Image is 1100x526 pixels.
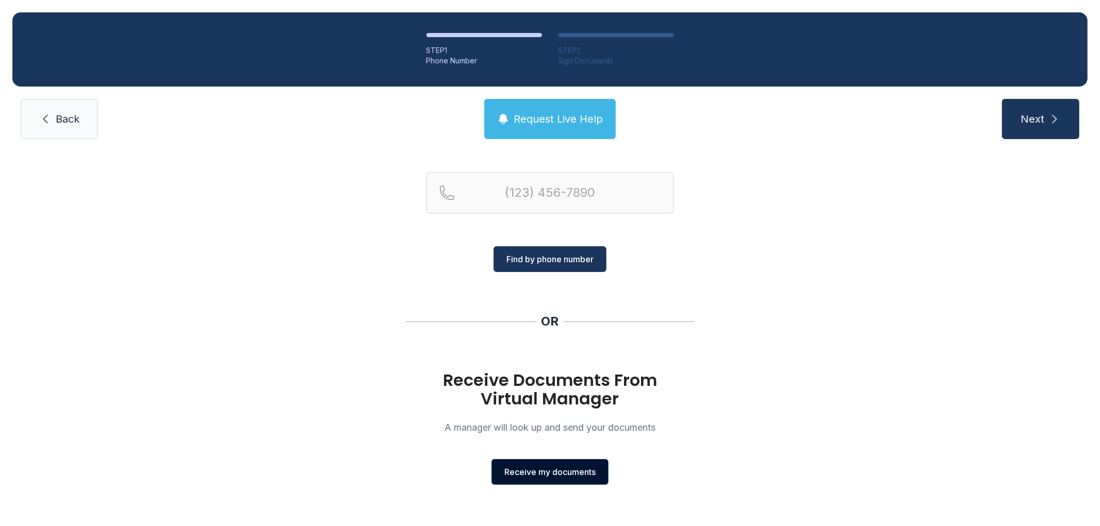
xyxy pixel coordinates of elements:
[56,112,79,126] span: Back
[506,253,594,265] span: Find by phone number
[426,420,674,434] p: A manager will look up and send your documents
[426,172,674,213] input: Reservation phone number
[541,313,559,330] div: OR
[559,56,674,66] div: Sign Documents
[426,45,542,56] div: STEP 1
[559,45,674,56] div: STEP 2
[514,112,603,126] span: Request Live Help
[426,371,674,408] h1: Receive Documents From Virtual Manager
[504,466,596,478] span: Receive my documents
[1021,112,1044,126] span: Next
[426,56,542,66] div: Phone Number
